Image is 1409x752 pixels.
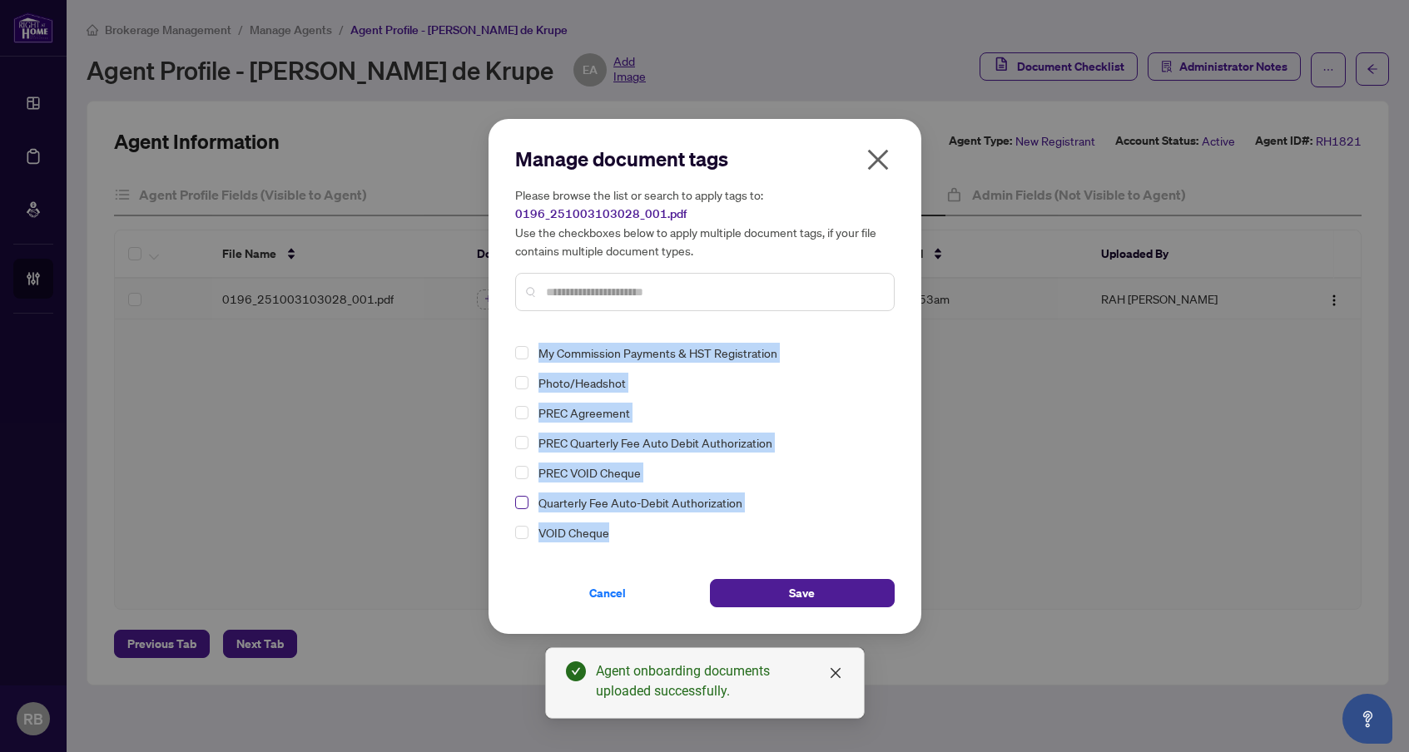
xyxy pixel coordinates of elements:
[532,463,885,482] span: PREC VOID Cheque
[515,496,528,509] span: Select Quarterly Fee Auto-Debit Authorization
[1342,694,1392,744] button: Open asap
[515,526,528,539] span: Select VOID Cheque
[532,403,885,423] span: PREC Agreement
[515,146,895,172] h2: Manage document tags
[532,373,885,393] span: Photo/Headshot
[710,579,895,607] button: Save
[538,403,630,423] span: PREC Agreement
[829,666,842,680] span: close
[515,466,528,479] span: Select PREC VOID Cheque
[538,433,772,453] span: PREC Quarterly Fee Auto Debit Authorization
[532,343,885,363] span: My Commission Payments & HST Registration
[566,661,586,681] span: check-circle
[515,436,528,449] span: Select PREC Quarterly Fee Auto Debit Authorization
[515,406,528,419] span: Select PREC Agreement
[515,579,700,607] button: Cancel
[515,346,528,359] span: Select My Commission Payments & HST Registration
[532,433,885,453] span: PREC Quarterly Fee Auto Debit Authorization
[515,186,895,260] h5: Please browse the list or search to apply tags to: Use the checkboxes below to apply multiple doc...
[865,146,891,173] span: close
[538,463,641,482] span: PREC VOID Cheque
[596,661,844,701] div: Agent onboarding documents uploaded successfully.
[589,580,626,606] span: Cancel
[789,580,815,606] span: Save
[538,343,777,363] span: My Commission Payments & HST Registration
[532,522,885,542] span: VOID Cheque
[826,664,845,682] a: Close
[538,522,609,542] span: VOID Cheque
[538,492,742,512] span: Quarterly Fee Auto-Debit Authorization
[515,206,687,221] span: 0196_251003103028_001.pdf
[538,373,626,393] span: Photo/Headshot
[515,376,528,389] span: Select Photo/Headshot
[532,492,885,512] span: Quarterly Fee Auto-Debit Authorization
